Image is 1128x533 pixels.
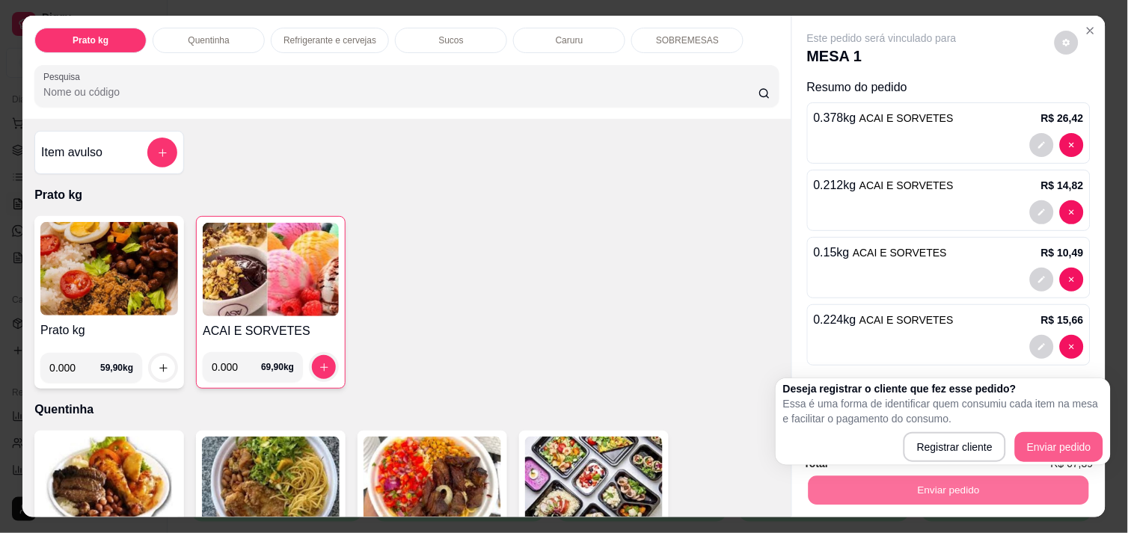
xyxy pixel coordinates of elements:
p: 0.212 kg [814,176,954,194]
button: add-separate-item [147,138,177,167]
img: product-image [40,437,178,530]
button: Enviar pedido [809,475,1089,505]
p: Sucos [439,34,464,46]
strong: Total [804,457,828,469]
h2: Deseja registrar o cliente que fez esse pedido? [783,381,1103,396]
img: product-image [525,437,663,530]
p: 0.378 kg [814,109,954,127]
input: Pesquisa [43,84,758,99]
p: Essa é uma forma de identificar quem consumiu cada item na mesa e facilitar o pagamento do consumo. [783,396,1103,426]
span: ACAI E SORVETES [853,247,947,259]
p: R$ 14,82 [1041,178,1084,193]
p: SOBREMESAS [656,34,719,46]
input: 0.00 [212,352,261,382]
button: increase-product-quantity [312,355,336,379]
p: Este pedido será vinculado para [807,31,957,46]
label: Pesquisa [43,70,85,83]
button: decrease-product-quantity [1055,31,1079,55]
button: decrease-product-quantity [1030,200,1054,224]
img: product-image [203,223,339,316]
p: Resumo do pedido [807,78,1091,96]
button: Registrar cliente [904,432,1006,462]
button: decrease-product-quantity [1060,200,1084,224]
p: 0.224 kg [814,311,954,329]
img: product-image [202,437,340,530]
p: Quentinha [34,401,779,419]
img: product-image [40,222,178,315]
button: decrease-product-quantity [1060,133,1084,157]
span: ACAI E SORVETES [859,314,954,326]
p: Refrigerante e cervejas [283,34,376,46]
button: decrease-product-quantity [1060,268,1084,292]
button: Close [1079,19,1103,43]
p: Quentinha [188,34,229,46]
p: 0.15 kg [814,244,947,262]
p: Prato kg [73,34,108,46]
h4: Item avulso [41,144,102,161]
span: ACAI E SORVETES [859,112,954,124]
button: decrease-product-quantity [1030,133,1054,157]
p: R$ 26,42 [1041,111,1084,126]
p: MESA 1 [807,46,957,67]
input: 0.00 [49,353,100,383]
p: Caruru [556,34,583,46]
p: R$ 15,66 [1041,312,1084,327]
h4: ACAI E SORVETES [203,322,339,340]
button: decrease-product-quantity [1030,335,1054,359]
button: Enviar pedido [1015,432,1103,462]
button: increase-product-quantity [151,356,175,380]
p: Prato kg [34,186,779,204]
button: decrease-product-quantity [1030,268,1054,292]
p: R$ 10,49 [1041,245,1084,260]
button: decrease-product-quantity [1060,335,1084,359]
h4: Prato kg [40,321,178,339]
img: product-image [364,437,501,530]
span: ACAI E SORVETES [859,179,954,191]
